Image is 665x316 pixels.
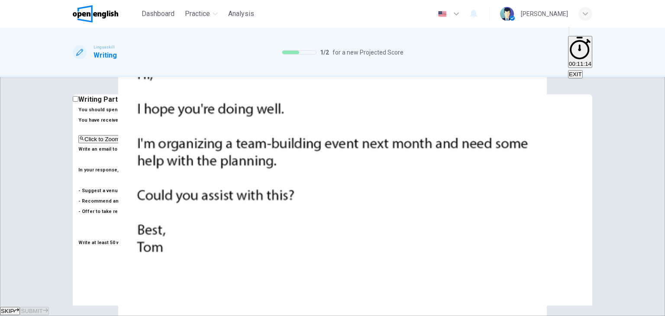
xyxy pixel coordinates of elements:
span: 00:11:14 [569,61,591,67]
span: for a new Projected Score [332,47,404,58]
span: Linguaskill [94,44,115,50]
img: en [437,11,448,17]
button: Analysis [225,6,258,22]
button: Dashboard [138,6,178,22]
span: Dashboard [142,9,174,19]
div: [PERSON_NAME] [521,9,568,19]
span: EXIT [569,71,582,77]
img: Profile picture [500,7,514,21]
button: 00:11:14 [568,36,592,68]
a: OpenEnglish logo [73,5,138,23]
img: OpenEnglish logo [73,5,118,23]
span: Practice [185,9,210,19]
span: Analysis [228,9,254,19]
h1: Writing [94,50,117,61]
div: Hide [568,36,592,69]
button: EXIT [568,70,583,78]
button: Practice [181,6,221,22]
div: Mute [568,26,592,36]
span: 1 / 2 [320,47,329,58]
